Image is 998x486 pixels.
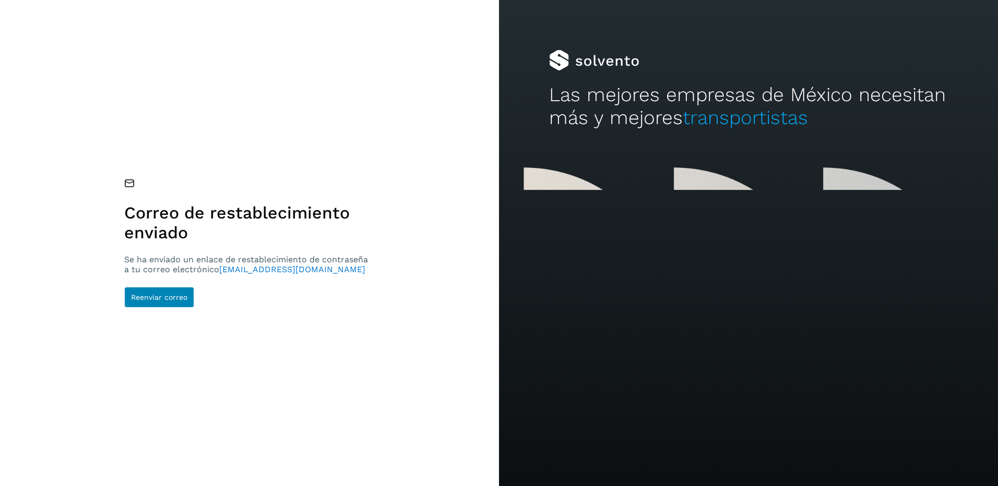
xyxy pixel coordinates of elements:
[219,264,365,274] span: [EMAIL_ADDRESS][DOMAIN_NAME]
[131,294,187,301] span: Reenviar correo
[683,106,808,129] span: transportistas
[124,254,372,274] p: Se ha enviado un enlace de restablecimiento de contraseña a tu correo electrónico
[549,83,948,130] h2: Las mejores empresas de México necesitan más y mejores
[124,203,372,243] h1: Correo de restablecimiento enviado
[124,287,194,308] button: Reenviar correo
